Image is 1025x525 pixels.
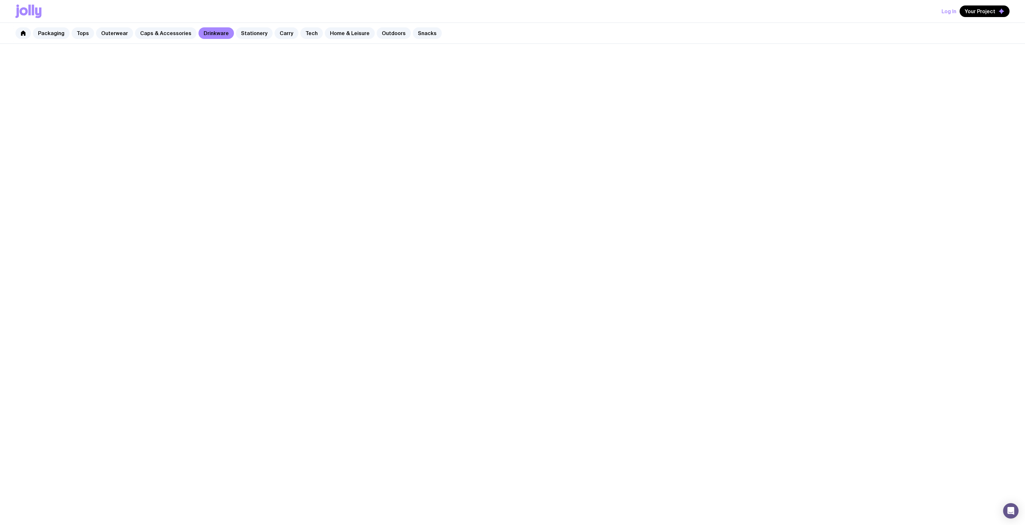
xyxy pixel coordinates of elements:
a: Packaging [33,27,70,39]
a: Carry [275,27,298,39]
a: Outerwear [96,27,133,39]
a: Caps & Accessories [135,27,197,39]
a: Outdoors [377,27,411,39]
a: Snacks [413,27,442,39]
a: Home & Leisure [325,27,375,39]
button: Log In [942,5,956,17]
a: Stationery [236,27,273,39]
span: Your Project [965,8,995,14]
a: Tops [72,27,94,39]
a: Drinkware [198,27,234,39]
div: Open Intercom Messenger [1003,503,1019,519]
a: Tech [300,27,323,39]
button: Your Project [960,5,1010,17]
